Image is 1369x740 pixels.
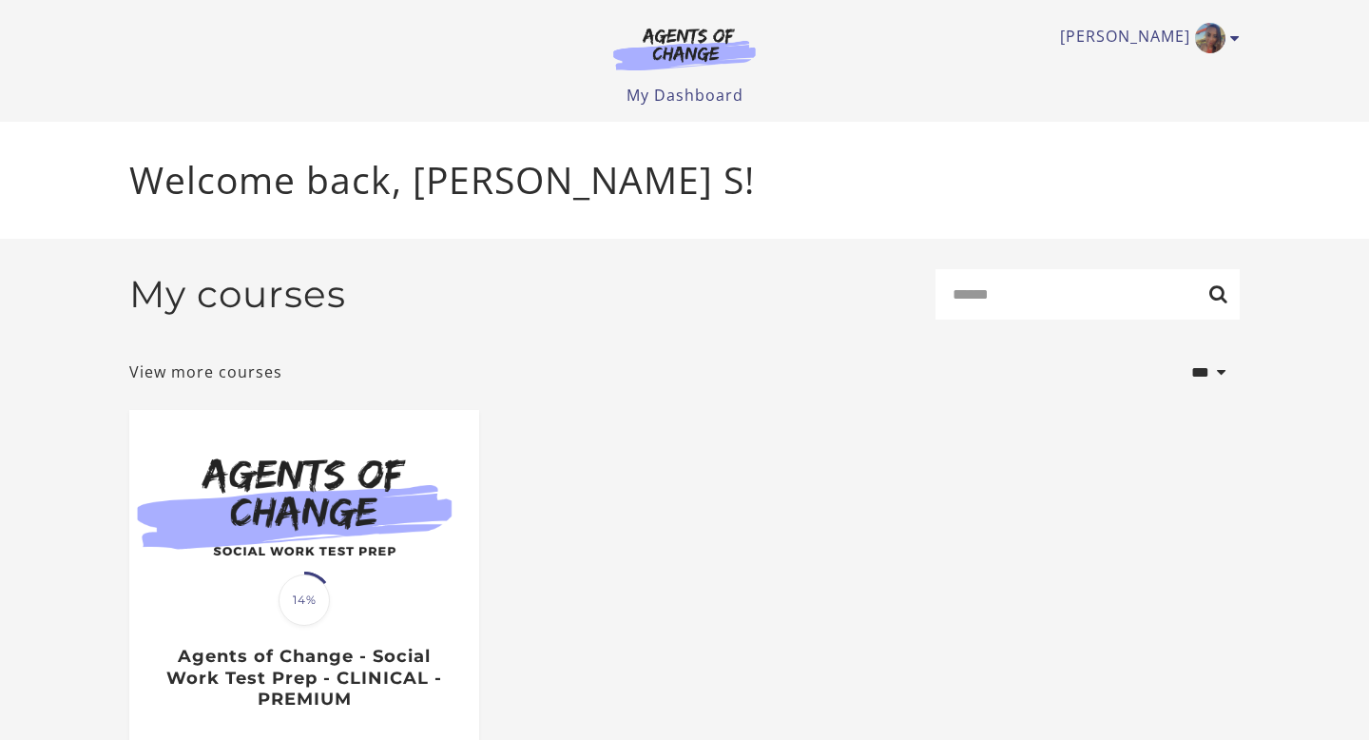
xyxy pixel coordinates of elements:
[627,85,743,106] a: My Dashboard
[129,360,282,383] a: View more courses
[149,646,458,711] h3: Agents of Change - Social Work Test Prep - CLINICAL - PREMIUM
[1060,23,1230,53] a: Toggle menu
[129,152,1240,208] p: Welcome back, [PERSON_NAME] S!
[129,272,346,317] h2: My courses
[593,27,776,70] img: Agents of Change Logo
[279,574,330,626] span: 14%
